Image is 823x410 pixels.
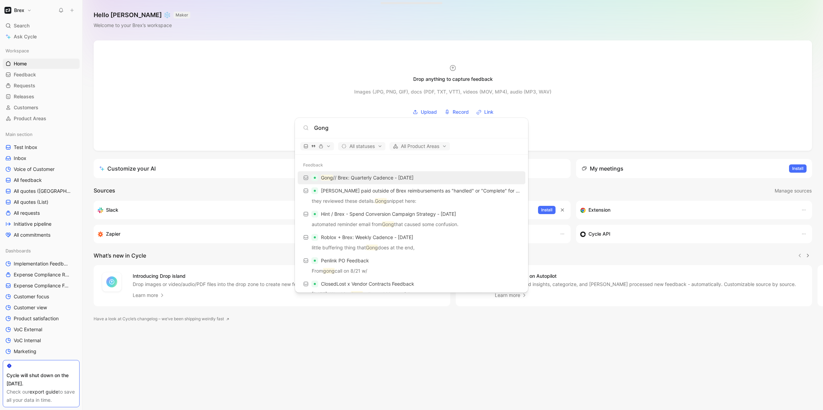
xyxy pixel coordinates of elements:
[300,290,523,300] p: [DATE]: Watching calls would be useful
[300,220,523,231] p: automated reminder email from that caused some confusion.
[351,291,363,297] mark: Gong
[314,124,520,132] input: Type a command or search anything
[298,277,525,301] a: ClosedLost x Vendor Contracts Feedback[DATE]: WatchingGongcalls would be useful
[375,198,387,204] mark: Gong
[321,234,413,240] span: Roblox + Brex: Weekly Cadence - [DATE]
[321,174,414,182] p: // Brex: Quarterly Cadence - [DATE]
[382,221,394,227] mark: Gong
[298,184,525,208] a: [PERSON_NAME] paid outside of Brex reimbursements as "handled" or "Complete" for reconciliationth...
[298,254,525,277] a: Penlink PO FeedbackFromgongcall on 8/21 w/
[321,211,456,217] span: Hint / Brex - Spend Conversion Campaign Strategy - [DATE]
[298,231,525,254] a: Roblox + Brex: Weekly Cadence - [DATE]little buffering thing thatGongdoes at the end,
[300,197,523,207] p: they reviewed these details. snippet here:
[300,267,523,277] p: From call on 8/21 w/
[295,159,528,171] div: Feedback
[323,268,335,274] mark: gong
[321,175,333,181] mark: Gong
[321,188,545,194] span: [PERSON_NAME] paid outside of Brex reimbursements as "handled" or "Complete" for reconciliation
[321,258,369,263] span: Penlink PO Feedback
[300,244,523,254] p: little buffering thing that does at the end,
[298,171,525,184] a: Gong// Brex: Quarterly Cadence - [DATE]
[390,142,450,150] button: All Product Areas
[341,142,382,150] span: All statuses
[321,281,414,287] span: ClosedLost x Vendor Contracts Feedback
[393,142,447,150] span: All Product Areas
[298,208,525,231] a: Hint / Brex - Spend Conversion Campaign Strategy - [DATE]automated reminder email fromGongthat ca...
[366,245,378,250] mark: Gong
[338,142,385,150] button: All statuses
